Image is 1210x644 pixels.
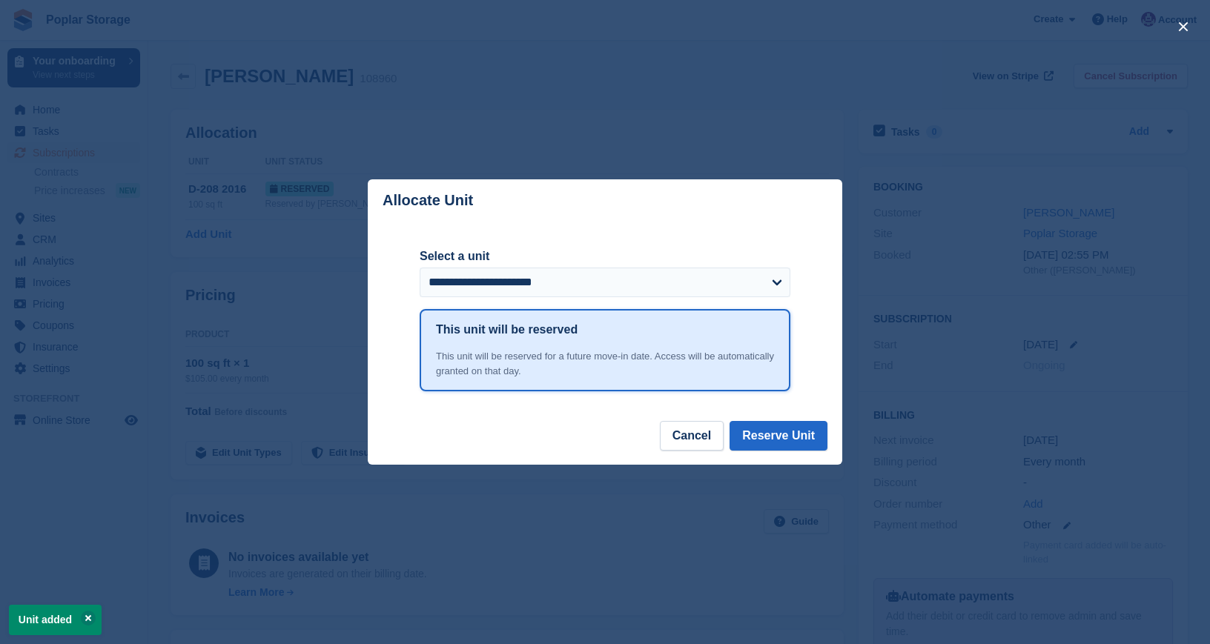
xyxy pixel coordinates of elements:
div: This unit will be reserved for a future move-in date. Access will be automatically granted on tha... [436,349,774,378]
h1: This unit will be reserved [436,321,578,339]
button: close [1171,15,1195,39]
p: Allocate Unit [383,192,473,209]
button: Cancel [660,421,724,451]
button: Reserve Unit [730,421,827,451]
p: Unit added [9,605,102,635]
label: Select a unit [420,248,790,265]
